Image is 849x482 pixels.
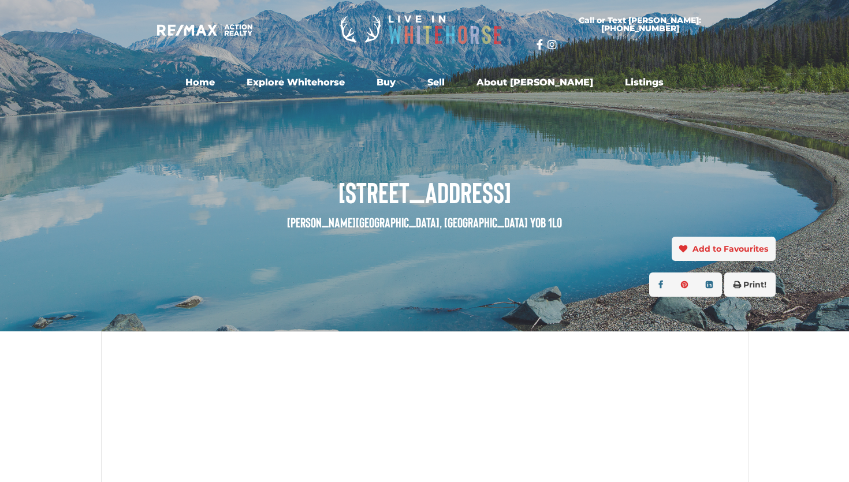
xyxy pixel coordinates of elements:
[550,16,729,32] span: Call or Text [PERSON_NAME]: [PHONE_NUMBER]
[177,71,224,94] a: Home
[616,71,672,94] a: Listings
[287,214,562,230] small: [PERSON_NAME][GEOGRAPHIC_DATA], [GEOGRAPHIC_DATA] Y0B 1L0
[724,272,776,297] button: Print!
[107,71,742,94] nav: Menu
[672,237,776,261] button: Add to Favourites
[537,9,743,39] a: Call or Text [PERSON_NAME]: [PHONE_NUMBER]
[468,71,602,94] a: About [PERSON_NAME]
[419,71,453,94] a: Sell
[743,279,766,290] strong: Print!
[238,71,353,94] a: Explore Whitehorse
[692,244,768,254] strong: Add to Favourites
[368,71,404,94] a: Buy
[73,176,776,208] span: [STREET_ADDRESS]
